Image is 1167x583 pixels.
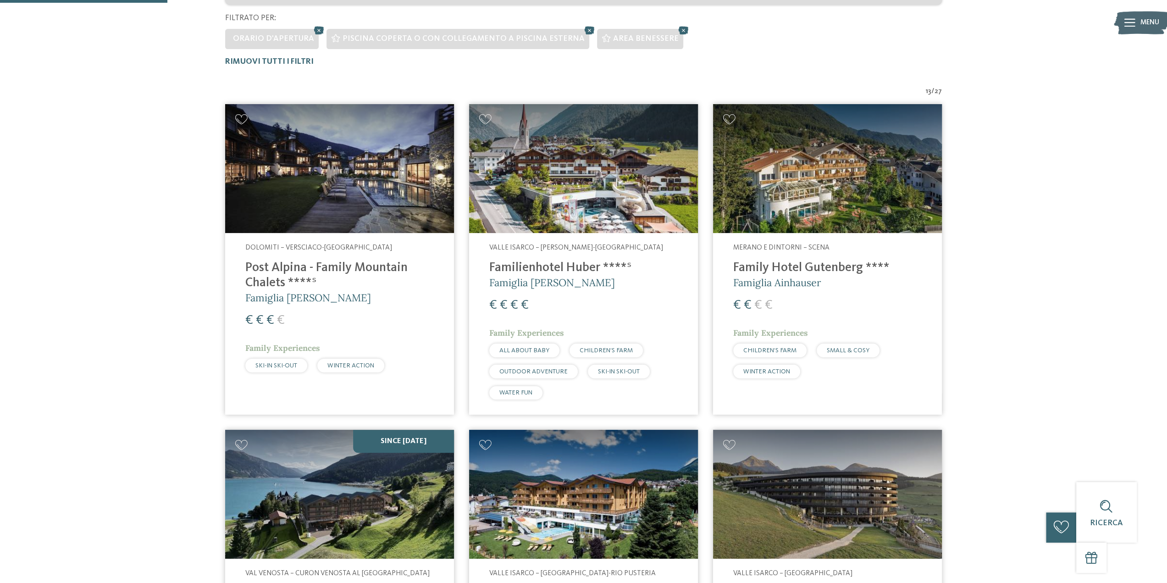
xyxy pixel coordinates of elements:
span: Valle Isarco – [GEOGRAPHIC_DATA] [733,570,852,577]
span: € [266,314,274,327]
span: CHILDREN’S FARM [743,347,796,354]
img: Family Hotel Gutenberg **** [713,104,942,233]
img: Family Home Alpenhof **** [469,430,698,559]
span: ALL ABOUT BABY [499,347,549,354]
span: € [245,314,253,327]
a: Cercate un hotel per famiglie? Qui troverete solo i migliori! Valle Isarco – [PERSON_NAME]-[GEOGR... [469,104,698,415]
span: Valle Isarco – [PERSON_NAME]-[GEOGRAPHIC_DATA] [489,244,663,251]
span: WINTER ACTION [743,368,790,375]
span: Val Venosta – Curon Venosta al [GEOGRAPHIC_DATA] [245,570,430,577]
img: Cercate un hotel per famiglie? Qui troverete solo i migliori! [225,430,454,559]
span: WINTER ACTION [327,362,374,369]
span: Dolomiti – Versciaco-[GEOGRAPHIC_DATA] [245,244,392,251]
span: 13 [926,87,931,97]
span: Orario d'apertura [232,35,314,43]
h4: Family Hotel Gutenberg **** [733,261,922,276]
span: € [489,299,497,312]
span: € [277,314,285,327]
span: € [754,299,762,312]
img: Cercate un hotel per famiglie? Qui troverete solo i migliori! [713,430,942,559]
span: € [744,299,752,312]
span: SKI-IN SKI-OUT [255,362,297,369]
span: Famiglia [PERSON_NAME] [489,276,615,289]
span: 27 [935,87,942,97]
a: Cercate un hotel per famiglie? Qui troverete solo i migliori! Merano e dintorni – Scena Family Ho... [713,104,942,415]
span: Ricerca [1090,519,1123,527]
span: € [510,299,518,312]
span: Family Experiences [489,328,564,338]
span: Filtrato per: [225,14,276,22]
span: SMALL & COSY [827,347,869,354]
span: Family Experiences [733,328,808,338]
img: Cercate un hotel per famiglie? Qui troverete solo i migliori! [469,104,698,233]
span: SKI-IN SKI-OUT [598,368,640,375]
span: Famiglia Ainhauser [733,276,821,289]
span: € [765,299,773,312]
a: Cercate un hotel per famiglie? Qui troverete solo i migliori! Dolomiti – Versciaco-[GEOGRAPHIC_DA... [225,104,454,415]
span: CHILDREN’S FARM [580,347,633,354]
span: Family Experiences [245,343,320,353]
span: OUTDOOR ADVENTURE [499,368,568,375]
h4: Post Alpina - Family Mountain Chalets ****ˢ [245,261,434,291]
span: Piscina coperta o con collegamento a piscina esterna [342,35,584,43]
span: € [256,314,264,327]
img: Post Alpina - Family Mountain Chalets ****ˢ [225,104,454,233]
span: Area benessere [613,35,678,43]
span: WATER FUN [499,389,532,396]
span: Merano e dintorni – Scena [733,244,830,251]
span: € [733,299,741,312]
span: / [931,87,935,97]
span: € [521,299,529,312]
span: Rimuovi tutti i filtri [225,58,314,66]
span: Famiglia [PERSON_NAME] [245,291,371,304]
span: Valle Isarco – [GEOGRAPHIC_DATA]-Rio Pusteria [489,570,656,577]
h4: Familienhotel Huber ****ˢ [489,261,678,276]
span: € [500,299,508,312]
